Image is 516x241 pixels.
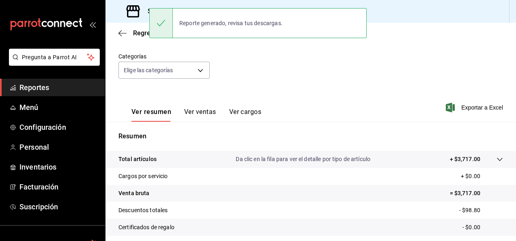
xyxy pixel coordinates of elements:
span: Suscripción [19,201,99,212]
span: Inventarios [19,161,99,172]
p: + $0.00 [461,172,503,181]
button: Exportar a Excel [447,103,503,112]
p: Descuentos totales [118,206,168,215]
button: Ver ventas [184,108,216,122]
p: Venta bruta [118,189,149,198]
div: navigation tabs [131,108,261,122]
button: Ver resumen [131,108,171,122]
span: Pregunta a Parrot AI [22,53,87,62]
p: Resumen [118,131,503,141]
button: open_drawer_menu [89,21,96,28]
p: - $0.00 [462,223,503,232]
span: Configuración [19,122,99,133]
button: Ver cargos [229,108,262,122]
button: Regresar [118,29,160,37]
p: Cargos por servicio [118,172,168,181]
span: Reportes [19,82,99,93]
span: Elige las categorías [124,66,173,74]
p: - $98.80 [459,206,503,215]
p: + $3,717.00 [450,155,480,164]
span: Regresar [133,29,160,37]
p: Certificados de regalo [118,223,174,232]
p: = $3,717.00 [450,189,503,198]
span: Facturación [19,181,99,192]
a: Pregunta a Parrot AI [6,59,100,67]
button: Pregunta a Parrot AI [9,49,100,66]
span: Menú [19,102,99,113]
span: Personal [19,142,99,153]
label: Categorías [118,54,210,59]
p: Total artículos [118,155,157,164]
div: Reporte generado, revisa tus descargas. [173,14,289,32]
h3: Sucursal: Pickup Coffee ([GEOGRAPHIC_DATA]) [141,6,289,16]
p: Da clic en la fila para ver el detalle por tipo de artículo [236,155,370,164]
